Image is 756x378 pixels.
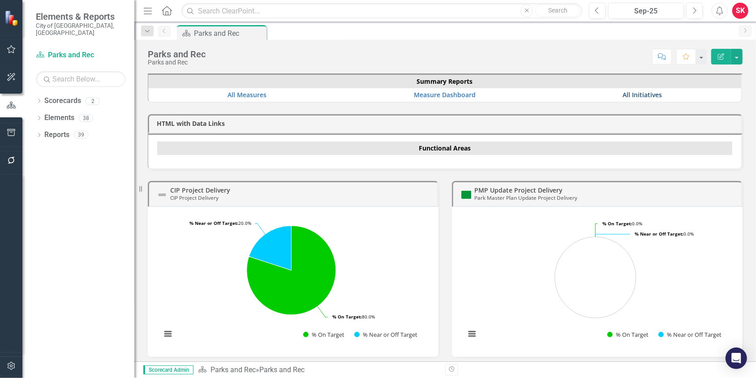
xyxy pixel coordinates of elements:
div: Chart. Highcharts interactive chart. [157,214,430,348]
div: 38 [79,114,93,122]
button: View chart menu, Chart [466,327,478,340]
small: CIP Project Delivery [170,194,219,201]
div: Parks and Rec [148,59,206,66]
tspan: % Near or Off Target: [189,220,238,226]
a: CIP Project Delivery [170,186,230,194]
img: On Target [461,189,472,200]
button: Show % On Target [303,331,344,338]
text: 20.0% [189,220,251,226]
div: Chart. Highcharts interactive chart. [461,214,734,348]
div: 39 [74,131,88,139]
h3: HTML with Data Links [157,120,737,127]
div: Parks and Rec [148,49,206,59]
button: View chart menu, Chart [162,327,174,340]
div: 2 [86,97,100,105]
a: Measure Dashboard [414,90,476,99]
button: Sep-25 [608,3,684,19]
th: Functional Areas [157,142,732,155]
a: Parks and Rec [210,365,256,374]
text: 0.0% [635,231,694,237]
a: All Initiatives [623,90,662,99]
div: Sep-25 [611,6,681,17]
text: 80.0% [332,314,375,320]
span: Scorecard Admin [143,365,193,374]
svg: Interactive chart [461,214,730,348]
a: Scorecards [44,96,81,106]
a: PMP Update Project Delivery [474,186,563,194]
svg: Interactive chart [157,214,426,348]
path: % On Target, 80. [247,226,336,315]
input: Search Below... [36,71,125,87]
th: Summary Reports [148,75,741,88]
button: Show % On Target [607,331,649,338]
button: SK [732,3,748,19]
div: » [198,365,438,375]
div: Open Intercom Messenger [726,348,747,369]
text: 0.0% [602,220,642,227]
button: Show % Near or Off Target [658,331,722,338]
button: Search [535,4,580,17]
a: All Measures [228,90,266,99]
small: City of [GEOGRAPHIC_DATA], [GEOGRAPHIC_DATA] [36,22,125,37]
input: Search ClearPoint... [181,3,582,19]
a: Reports [44,130,69,140]
tspan: % Near or Off Target: [635,231,683,237]
span: Elements & Reports [36,11,125,22]
tspan: % On Target: [602,220,632,227]
a: Parks and Rec [36,50,125,60]
small: Park Master Plan Update Project Delivery [474,194,577,201]
a: Elements [44,113,74,123]
span: Search [548,7,567,14]
img: ClearPoint Strategy [4,10,20,26]
path: % Near or Off Target, 20. [249,226,292,270]
div: Parks and Rec [194,28,264,39]
tspan: % On Target: [332,314,362,320]
img: Not Defined [157,189,168,200]
button: Show % Near or Off Target [354,331,418,338]
div: Parks and Rec [259,365,305,374]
